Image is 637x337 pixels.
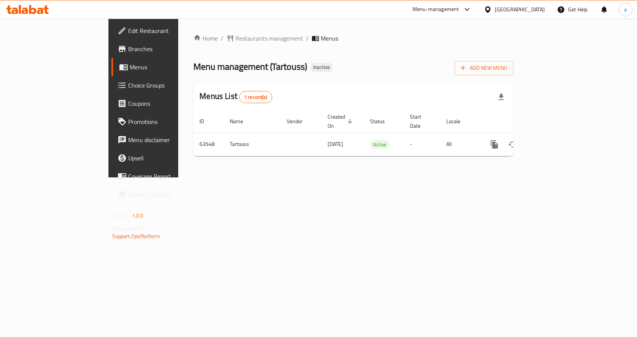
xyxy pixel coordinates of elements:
a: Restaurants management [226,34,303,43]
span: Vendor [287,117,312,126]
div: Menu-management [413,5,459,14]
a: Coupons [111,94,215,113]
div: Inactive [310,63,333,72]
a: Menus [111,58,215,76]
div: Export file [492,88,510,106]
span: ID [199,117,214,126]
nav: breadcrumb [193,34,513,43]
span: Version: [112,211,131,221]
span: Promotions [128,117,209,126]
span: [DATE] [328,139,343,149]
span: 1 record(s) [240,94,272,101]
span: Menu disclaimer [128,135,209,144]
span: Get support on: [112,224,147,234]
h2: Menus List [199,91,272,103]
span: Active [370,140,389,149]
span: Menu management ( Tartouss ) [193,58,307,75]
a: Coverage Report [111,167,215,185]
td: Tartouss [224,133,281,156]
a: Upsell [111,149,215,167]
a: Choice Groups [111,76,215,94]
td: All [440,133,479,156]
span: Status [370,117,395,126]
span: Menus [130,63,209,72]
a: Promotions [111,113,215,131]
span: Locale [446,117,470,126]
span: Menus [321,34,338,43]
div: Total records count [239,91,272,103]
li: / [221,34,223,43]
span: Grocery Checklist [128,190,209,199]
td: - [404,133,440,156]
a: Grocery Checklist [111,185,215,204]
button: more [485,135,504,154]
span: a [624,5,627,14]
li: / [306,34,309,43]
span: Edit Restaurant [128,26,209,35]
span: Start Date [410,112,431,130]
span: Add New Menu [461,63,507,73]
a: Edit Restaurant [111,22,215,40]
div: [GEOGRAPHIC_DATA] [495,5,545,14]
span: Inactive [310,64,333,71]
button: Add New Menu [455,61,513,75]
span: Created On [328,112,355,130]
span: Name [230,117,253,126]
span: Choice Groups [128,81,209,90]
span: Branches [128,44,209,53]
span: Restaurants management [235,34,303,43]
a: Support.OpsPlatform [112,231,160,241]
span: Coupons [128,99,209,108]
span: Coverage Report [128,172,209,181]
span: Upsell [128,154,209,163]
a: Menu disclaimer [111,131,215,149]
table: enhanced table [193,110,564,156]
button: Change Status [504,135,522,154]
a: Branches [111,40,215,58]
th: Actions [479,110,564,133]
span: 1.0.0 [132,211,144,221]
